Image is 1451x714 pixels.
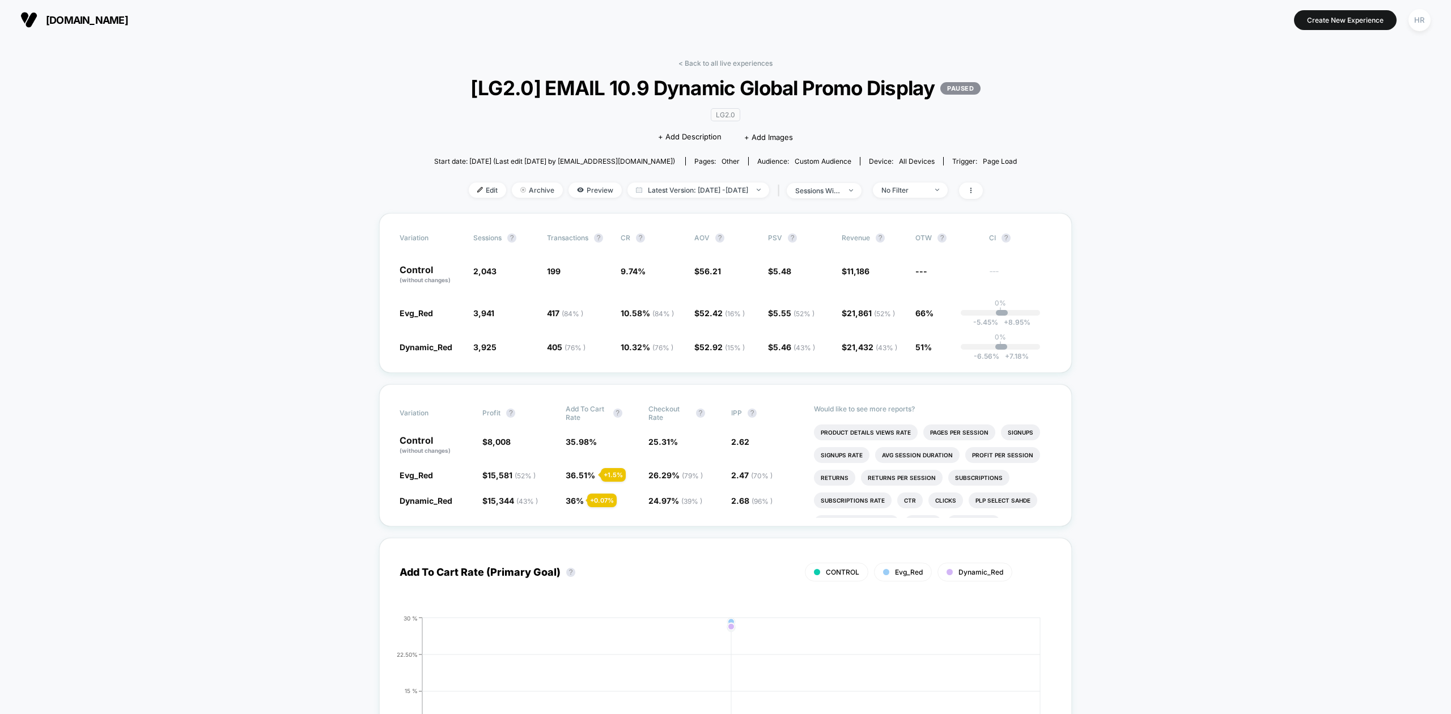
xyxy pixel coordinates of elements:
[587,494,617,507] div: + 0.07 %
[648,405,690,422] span: Checkout Rate
[952,157,1017,165] div: Trigger:
[768,233,782,242] span: PSV
[473,342,497,352] span: 3,925
[948,470,1009,486] li: Subscriptions
[940,82,981,95] p: PAUSED
[515,471,536,480] span: ( 52 % )
[915,308,934,318] span: 66%
[847,266,869,276] span: 11,186
[847,308,895,318] span: 21,861
[678,59,773,67] a: < Back to all live experiences
[566,437,597,447] span: 35.98 %
[507,233,516,243] button: ?
[520,187,526,193] img: end
[999,307,1002,316] p: |
[958,568,1003,576] span: Dynamic_Red
[995,299,1006,307] p: 0%
[400,496,452,505] span: Dynamic_Red
[861,470,943,486] li: Returns Per Session
[482,496,538,505] span: $
[757,189,761,191] img: end
[648,437,678,447] span: 25.31 %
[648,470,703,480] span: 26.29 %
[928,492,963,508] li: Clicks
[405,687,418,694] tspan: 15 %
[794,309,814,318] span: ( 52 % )
[937,233,947,243] button: ?
[566,405,608,422] span: Add To Cart Rate
[773,266,791,276] span: 5.48
[473,233,502,242] span: Sessions
[947,515,1000,531] li: Plp Atc Rate
[814,405,1051,413] p: Would like to see more reports?
[842,308,895,318] span: $
[566,496,584,505] span: 36 %
[473,266,497,276] span: 2,043
[400,470,433,480] span: Evg_Red
[400,265,462,284] p: Control
[768,342,815,352] span: $
[681,497,702,505] span: ( 39 % )
[725,343,745,352] span: ( 15 % )
[400,342,452,352] span: Dynamic_Red
[696,409,705,418] button: ?
[711,108,740,121] span: LG2.0
[565,343,586,352] span: ( 76 % )
[795,186,841,195] div: sessions with impression
[775,182,787,199] span: |
[989,233,1051,243] span: CI
[842,266,869,276] span: $
[636,187,642,193] img: calendar
[482,409,500,417] span: Profit
[915,342,932,352] span: 51%
[1405,8,1434,32] button: HR
[814,515,899,531] li: Plp Select Sahde Rate
[773,308,814,318] span: 5.55
[999,341,1002,350] p: |
[627,182,769,198] span: Latest Version: [DATE] - [DATE]
[814,492,892,508] li: Subscriptions Rate
[400,277,451,283] span: (without changes)
[621,266,646,276] span: 9.74 %
[974,352,999,360] span: -6.56 %
[814,447,869,463] li: Signups Rate
[568,182,622,198] span: Preview
[875,447,960,463] li: Avg Session Duration
[715,233,724,243] button: ?
[473,308,494,318] span: 3,941
[400,308,433,318] span: Evg_Red
[989,268,1051,284] span: ---
[794,343,815,352] span: ( 43 % )
[874,309,895,318] span: ( 52 % )
[594,233,603,243] button: ?
[400,447,451,454] span: (without changes)
[652,343,673,352] span: ( 76 % )
[482,470,536,480] span: $
[842,233,870,242] span: Revenue
[694,157,740,165] div: Pages:
[487,496,538,505] span: 15,344
[400,436,471,455] p: Control
[860,157,943,165] span: Device:
[547,308,583,318] span: 417
[434,157,675,165] span: Start date: [DATE] (Last edit [DATE] by [EMAIL_ADDRESS][DOMAIN_NAME])
[487,470,536,480] span: 15,581
[658,131,722,143] span: + Add Description
[636,233,645,243] button: ?
[731,496,773,505] span: 2.68
[973,318,998,326] span: -5.45 %
[699,266,721,276] span: 56.21
[826,568,859,576] span: CONTROL
[694,342,745,352] span: $
[547,342,586,352] span: 405
[506,409,515,418] button: ?
[768,308,814,318] span: $
[601,468,626,482] div: + 1.5 %
[751,471,773,480] span: ( 70 % )
[725,309,745,318] span: ( 16 % )
[814,424,918,440] li: Product Details Views Rate
[722,157,740,165] span: other
[482,437,511,447] span: $
[965,447,1040,463] li: Profit Per Session
[648,496,702,505] span: 24.97 %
